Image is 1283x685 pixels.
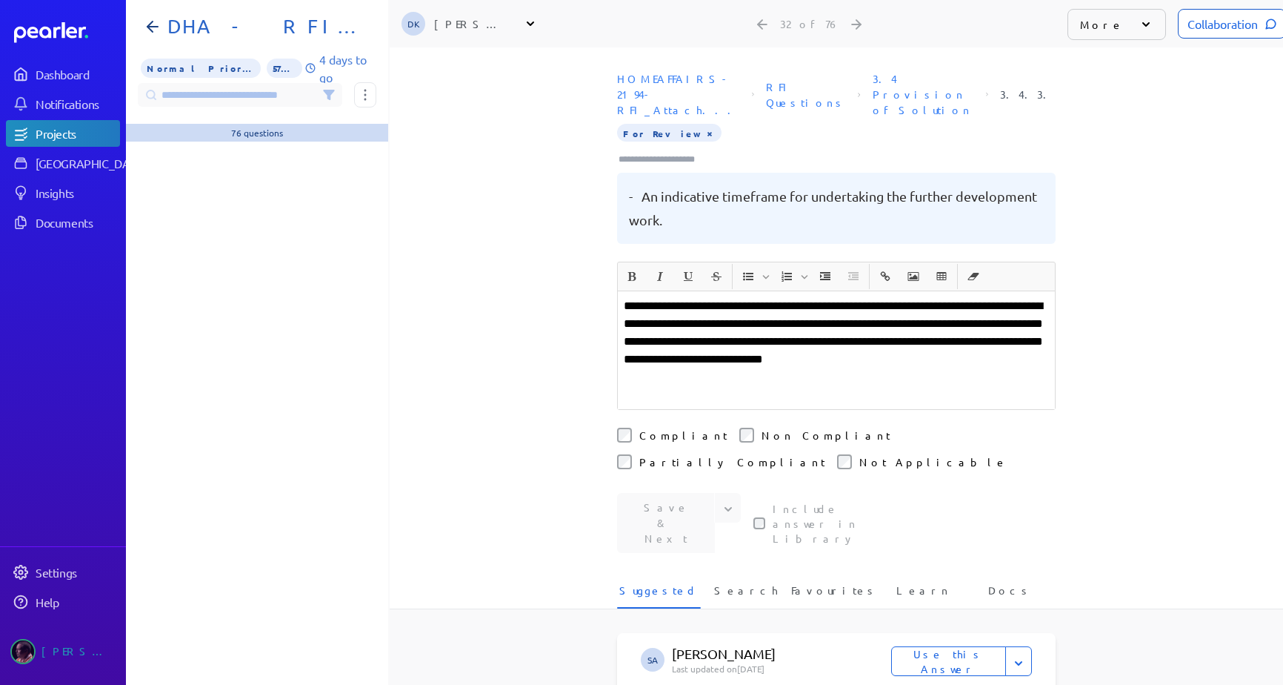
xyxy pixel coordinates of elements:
span: Insert Image [900,264,927,289]
div: Projects [36,126,119,141]
a: Dashboard [6,61,120,87]
span: Insert Unordered List [735,264,772,289]
span: Reference Number: 3.4.3. [994,81,1062,108]
a: Settings [6,559,120,586]
span: Sheet: RFI Questions [760,73,852,116]
h1: DHA - RFI FOIP CMS Solution Information [161,15,364,39]
button: Strike through [704,264,729,289]
div: [PERSON_NAME] [41,639,116,664]
div: 76 questions [231,127,283,139]
div: Insights [36,185,119,200]
img: Ryan Baird [10,639,36,664]
div: Dashboard [36,67,119,82]
div: Help [36,595,119,609]
button: Insert Ordered List [774,264,799,289]
span: Italic [647,264,673,289]
a: Ryan Baird's photo[PERSON_NAME] [6,633,120,670]
label: Non Compliant [762,428,890,443]
span: 57% of Questions Completed [267,59,302,78]
span: Search [714,583,778,607]
span: Insert Ordered List [773,264,810,289]
div: 32 of 76 [780,17,840,30]
label: Compliant [639,428,727,443]
p: Last updated on [DATE] [672,663,891,675]
label: This checkbox controls whether your answer will be included in the Answer Library for future use [773,501,899,546]
p: 4 days to go [319,50,376,86]
span: Decrease Indent [840,264,867,289]
button: Use this Answer [891,646,1006,676]
span: Clear Formatting [960,264,987,289]
div: Documents [36,215,119,230]
button: Insert Image [901,264,926,289]
a: Notifications [6,90,120,117]
span: Increase Indent [812,264,839,289]
a: [GEOGRAPHIC_DATA] [6,150,120,176]
span: Docs [988,583,1032,607]
span: Strike through [703,264,730,289]
a: Insights [6,179,120,206]
span: Learn [896,583,950,607]
button: Bold [619,264,644,289]
div: [PERSON_NAME] [434,16,508,31]
span: Dan Kilgallon [401,12,425,36]
button: Insert link [873,264,898,289]
input: Type here to add tags [617,152,709,167]
a: Help [6,589,120,615]
span: Steve Ackermann [641,648,664,672]
a: Projects [6,120,120,147]
p: More [1080,17,1124,32]
button: Expand [1005,646,1032,676]
pre: - An indicative timeframe for undertaking the further development work. [629,185,1044,232]
span: Insert link [872,264,899,289]
span: For Review [617,124,722,142]
button: Insert table [929,264,954,289]
button: Increase Indent [813,264,838,289]
div: Notifications [36,96,119,111]
span: Suggested [619,583,698,607]
button: Italic [647,264,673,289]
span: Underline [675,264,702,289]
input: This checkbox controls whether your answer will be included in the Answer Library for future use [753,517,765,529]
label: Partially Compliant [639,454,825,469]
a: Dashboard [14,22,120,43]
label: Not Applicable [859,454,1007,469]
a: Documents [6,209,120,236]
button: Underline [676,264,701,289]
div: Settings [36,565,119,580]
button: Insert Unordered List [736,264,761,289]
button: Clear Formatting [961,264,986,289]
span: Document: HOMEAFFAIRS-2194-RFI_Attachment 3_RFI Response Template_RFI Response and Solution Infor... [611,65,746,124]
span: Insert table [928,264,955,289]
p: [PERSON_NAME] [672,645,891,663]
button: Tag at index 0 with value ForReview focussed. Press backspace to remove [704,125,716,140]
div: [GEOGRAPHIC_DATA] [36,156,146,171]
span: Section: 3.4 Provision of Solution [867,65,980,124]
span: Favourites [791,583,878,607]
span: Priority [141,59,261,78]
